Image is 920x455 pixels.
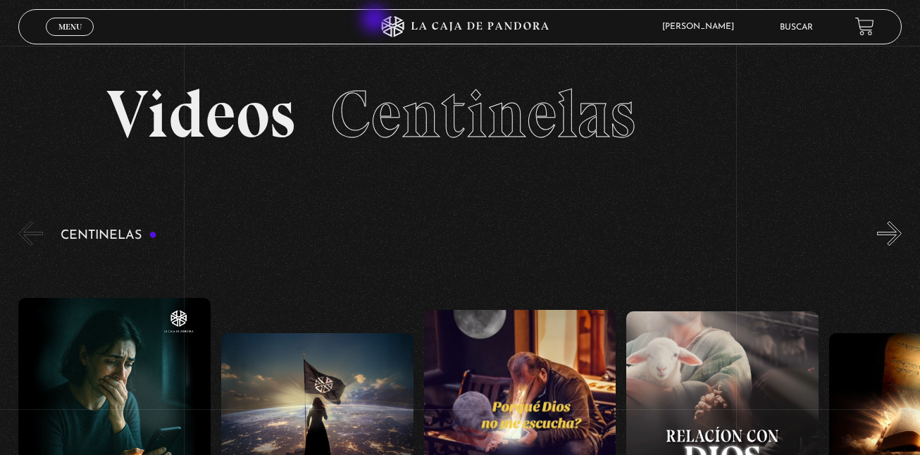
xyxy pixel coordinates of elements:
[18,221,43,246] button: Previous
[780,23,813,32] a: Buscar
[855,17,874,36] a: View your shopping cart
[655,23,748,31] span: [PERSON_NAME]
[330,74,635,154] span: Centinelas
[61,229,157,242] h3: Centinelas
[58,23,82,31] span: Menu
[54,35,87,44] span: Cerrar
[877,221,902,246] button: Next
[106,81,813,148] h2: Videos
